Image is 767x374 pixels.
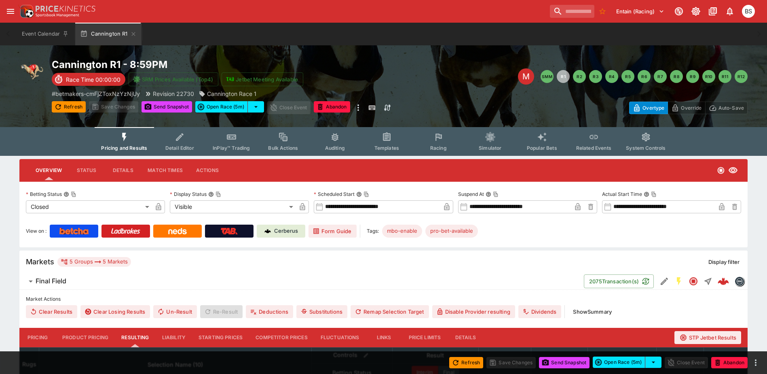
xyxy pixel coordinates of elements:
div: betmakers [735,276,744,286]
button: Links [366,328,402,347]
button: Scheduled StartCopy To Clipboard [356,191,362,197]
svg: Closed [689,276,698,286]
button: Bulk edit [361,350,371,361]
div: Cannington Race 1 [199,89,256,98]
button: Substitutions [296,305,347,318]
p: Suspend At [458,191,484,198]
img: TabNZ [221,228,238,234]
p: Cannington Race 1 [207,89,256,98]
button: Suspend AtCopy To Clipboard [486,191,491,197]
span: Templates [374,145,399,151]
p: Scheduled Start [314,191,355,198]
p: Race Time 00:00:00 [66,75,120,84]
button: 2075Transaction(s) [584,274,654,288]
button: SMM [541,70,554,83]
button: open drawer [3,4,18,19]
div: split button [195,101,264,113]
button: Final Field [19,273,584,289]
button: more [751,358,761,368]
button: Actual Start TimeCopy To Clipboard [644,191,649,197]
button: SGM Enabled [672,274,686,289]
img: PriceKinetics Logo [18,3,34,19]
span: Detail Editor [165,145,194,151]
button: R7 [654,70,667,83]
div: Start From [629,102,748,114]
button: R5 [621,70,634,83]
img: jetbet-logo.svg [226,75,234,83]
button: Details [447,328,484,347]
button: Remap Selection Target [351,305,429,318]
img: Betcha [59,228,89,234]
button: R1 [557,70,570,83]
span: Mark an event as closed and abandoned. [711,358,748,366]
button: Resulting [115,328,155,347]
a: 1bfc2fd9-efb8-49da-9437-49676a95a71e [715,273,731,289]
span: InPlay™ Trading [213,145,250,151]
button: Dividends [518,305,561,318]
button: Price Limits [402,328,448,347]
svg: Closed [717,166,725,174]
h6: Final Field [36,277,66,285]
button: Copy To Clipboard [363,191,369,197]
div: Event type filters [95,127,672,156]
button: R10 [702,70,715,83]
span: Auditing [325,145,345,151]
button: R9 [686,70,699,83]
div: split button [593,357,661,368]
button: SRM Prices Available (Top4) [129,72,218,86]
img: PriceKinetics [36,6,95,12]
img: Cerberus [264,228,271,234]
button: Display StatusCopy To Clipboard [208,191,214,197]
button: Copy To Clipboard [71,191,76,197]
button: Status [68,161,105,180]
button: Deductions [246,305,293,318]
p: Betting Status [26,191,62,198]
div: Betting Target: cerberus [382,225,422,238]
button: ShowSummary [568,305,617,318]
button: Select Tenant [611,5,669,18]
span: Bulk Actions [268,145,298,151]
span: System Controls [626,145,666,151]
button: Copy To Clipboard [493,191,499,197]
span: pro-bet-available [425,227,478,235]
button: Competitor Prices [249,328,314,347]
button: Notifications [723,4,737,19]
button: Un-Result [153,305,197,318]
p: Auto-Save [718,104,744,112]
button: R11 [718,70,731,83]
a: Cerberus [257,225,305,238]
button: R12 [735,70,748,83]
button: Closed [686,274,701,289]
button: Liability [156,328,192,347]
button: Abandon [314,101,350,113]
button: Toggle light/dark mode [689,4,703,19]
button: Overview [29,161,68,180]
img: Sportsbook Management [36,13,79,17]
label: View on : [26,225,46,238]
button: Clear Results [26,305,77,318]
div: 5 Groups 5 Markets [61,257,128,267]
a: Form Guide [308,225,357,238]
button: Disable Provider resulting [432,305,515,318]
button: Open Race (5m) [195,101,248,113]
div: Brendan Scoble [742,5,755,18]
button: Display filter [704,255,744,268]
img: greyhound_racing.png [19,58,45,84]
span: Related Events [576,145,611,151]
button: STP Jetbet Results [674,331,741,344]
button: R2 [573,70,586,83]
button: R8 [670,70,683,83]
button: Pricing [19,328,56,347]
button: Refresh [449,357,483,368]
p: Override [681,104,701,112]
span: Re-Result [200,305,243,318]
p: Overtype [642,104,664,112]
label: Tags: [367,225,379,238]
button: Jetbet Meeting Available [222,72,303,86]
button: R3 [589,70,602,83]
button: Overtype [629,102,668,114]
div: Edit Meeting [518,68,534,85]
img: betmakers [735,277,744,286]
h5: Markets [26,257,54,266]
